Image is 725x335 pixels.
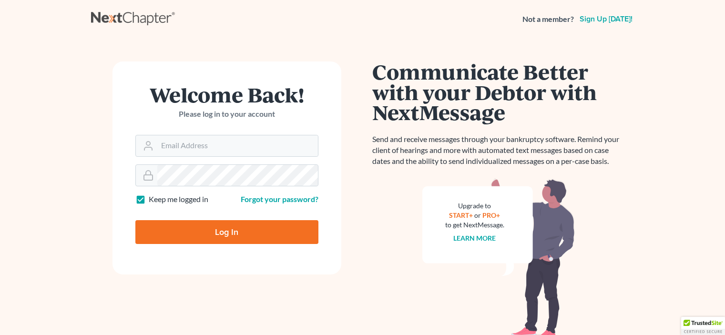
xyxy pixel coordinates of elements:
a: START+ [449,211,473,219]
input: Log In [135,220,318,244]
span: or [474,211,481,219]
h1: Communicate Better with your Debtor with NextMessage [372,61,625,122]
label: Keep me logged in [149,194,208,205]
input: Email Address [157,135,318,156]
div: Upgrade to [445,201,504,211]
a: Forgot your password? [241,194,318,203]
div: TrustedSite Certified [681,317,725,335]
a: PRO+ [482,211,500,219]
p: Send and receive messages through your bankruptcy software. Remind your client of hearings and mo... [372,134,625,167]
strong: Not a member? [522,14,574,25]
p: Please log in to your account [135,109,318,120]
h1: Welcome Back! [135,84,318,105]
a: Learn more [453,234,496,242]
div: to get NextMessage. [445,220,504,230]
a: Sign up [DATE]! [578,15,634,23]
